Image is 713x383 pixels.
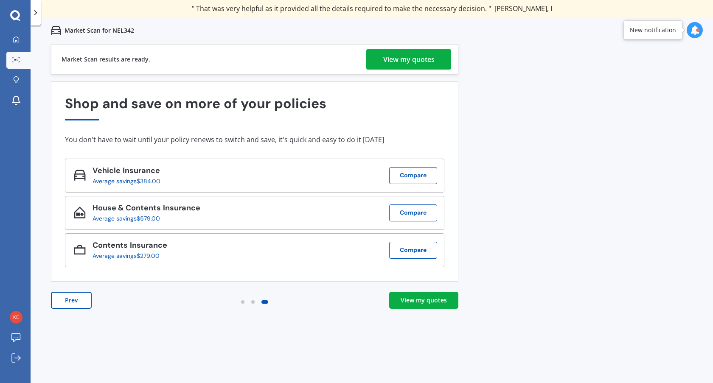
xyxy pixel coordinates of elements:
[401,296,447,305] div: View my quotes
[74,169,86,181] img: Vehicle_icon
[65,96,444,120] div: Shop and save on more of your policies
[93,252,160,259] div: Average savings $279.00
[93,215,194,222] div: Average savings $579.00
[389,292,458,309] a: View my quotes
[62,45,150,74] div: Market Scan results are ready.
[93,204,200,215] div: House & Contents
[121,165,160,176] span: Insurance
[93,166,167,178] div: Vehicle
[128,240,167,250] span: Insurance
[51,25,61,36] img: car.f15378c7a67c060ca3f3.svg
[630,26,676,34] div: New notification
[383,49,435,70] div: View my quotes
[74,207,86,218] img: House & Contents_icon
[366,49,451,70] a: View my quotes
[93,178,160,185] div: Average savings $384.00
[389,167,437,184] button: Compare
[93,241,167,252] div: Contents
[51,292,92,309] button: Prev
[161,203,200,213] span: Insurance
[389,204,437,221] button: Compare
[65,26,134,35] p: Market Scan for NEL342
[74,244,86,256] img: Contents_icon
[389,242,437,259] button: Compare
[65,135,444,144] div: You don't have to wait until your policy renews to switch and save, it's quick and easy to do it ...
[10,311,22,324] img: 3a31486c6b676108b9c66e900f7b7197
